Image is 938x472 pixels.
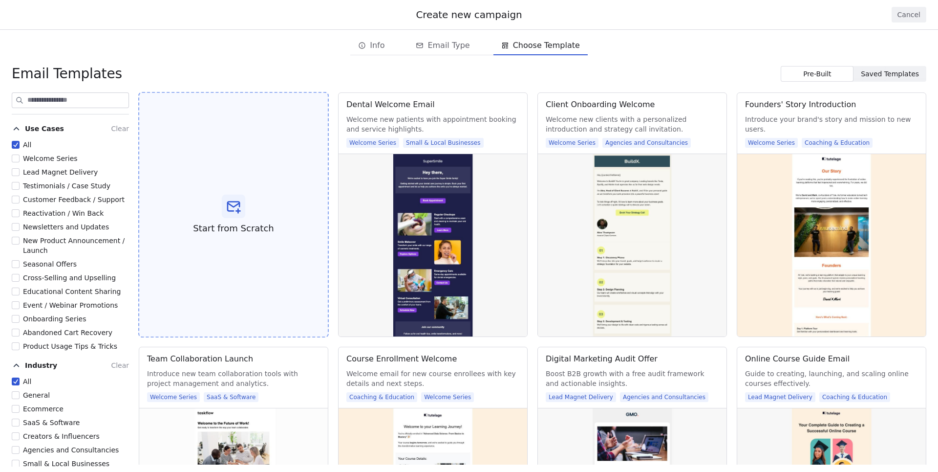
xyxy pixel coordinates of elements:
[12,195,20,204] button: Customer Feedback / Support
[12,357,129,377] button: IndustryClear
[745,369,918,388] span: Guide to creating, launching, and scaling online courses effectively.
[421,392,474,402] span: Welcome Series
[546,138,598,148] span: Welcome Series
[12,140,20,150] button: All
[346,353,457,365] div: Course Enrollment Welcome
[12,459,20,469] button: Small & Local Businesses
[12,341,20,351] button: Product Usage Tips & Tricks
[12,259,20,269] button: Seasonal Offers
[12,208,20,218] button: Reactivation / Win Back
[23,378,31,385] span: All
[23,223,109,231] span: Newsletters and Updates
[745,114,918,134] span: Introduce your brand's story and mission to new users.
[513,40,580,51] span: Choose Template
[12,140,129,351] div: Use CasesClear
[12,314,20,324] button: Onboarding Series
[745,353,850,365] div: Online Course Guide Email
[23,460,109,468] span: Small & Local Businesses
[25,124,64,134] span: Use Cases
[745,392,815,402] span: Lead Magnet Delivery
[23,288,121,295] span: Educational Content Sharing
[346,99,435,111] div: Dental Welcome Email
[12,65,122,83] span: Email Templates
[12,377,20,386] button: All
[23,391,50,399] span: General
[147,353,253,365] div: Team Collaboration Launch
[25,360,57,370] span: Industry
[12,431,20,441] button: Creators & Influencers
[546,392,616,402] span: Lead Magnet Delivery
[602,138,691,148] span: Agencies and Consultancies
[12,418,20,427] button: SaaS & Software
[23,405,64,413] span: Ecommerce
[892,7,926,22] button: Cancel
[23,141,31,149] span: All
[546,353,658,365] div: Digital Marketing Audit Offer
[620,392,708,402] span: Agencies and Consultancies
[346,369,519,388] span: Welcome email for new course enrollees with key details and next steps.
[23,168,98,176] span: Lead Magnet Delivery
[12,154,20,163] button: Welcome Series
[546,114,719,134] span: Welcome new clients with a personalized introduction and strategy call invitation.
[745,138,798,148] span: Welcome Series
[23,274,116,282] span: Cross-Selling and Upselling
[12,287,20,296] button: Educational Content Sharing
[12,328,20,337] button: Abandoned Cart Recovery
[346,114,519,134] span: Welcome new patients with appointment booking and service highlights.
[111,360,129,371] button: Clear
[802,138,873,148] span: Coaching & Education
[403,138,484,148] span: Small & Local Businesses
[12,404,20,414] button: Ecommerce
[23,182,110,190] span: Testimonials / Case Study
[23,196,125,203] span: Customer Feedback / Support
[147,369,320,388] span: Introduce new team collaboration tools with project management and analytics.
[12,445,20,455] button: Agencies and Consultancies
[427,40,469,51] span: Email Type
[745,99,856,111] div: Founders' Story Introduction
[861,69,919,79] span: Saved Templates
[346,392,417,402] span: Coaching & Education
[147,392,200,402] span: Welcome Series
[546,369,719,388] span: Boost B2B growth with a free audit framework and actionable insights.
[23,329,112,337] span: Abandoned Cart Recovery
[370,40,384,51] span: Info
[23,342,117,350] span: Product Usage Tips & Tricks
[23,209,104,217] span: Reactivation / Win Back
[111,123,129,135] button: Clear
[12,300,20,310] button: Event / Webinar Promotions
[546,99,655,111] div: Client Onboarding Welcome
[193,222,274,235] span: Start from Scratch
[23,315,86,323] span: Onboarding Series
[819,392,890,402] span: Coaching & Education
[12,273,20,283] button: Cross-Selling and Upselling
[23,237,125,254] span: New Product Announcement / Launch
[111,361,129,369] span: Clear
[12,8,926,22] div: Create new campaign
[12,167,20,177] button: Lead Magnet Delivery
[12,120,129,140] button: Use CasesClear
[23,260,77,268] span: Seasonal Offers
[12,236,20,246] button: New Product Announcement / Launch
[111,125,129,133] span: Clear
[23,155,78,162] span: Welcome Series
[12,390,20,400] button: General
[350,36,588,55] div: email creation steps
[12,222,20,232] button: Newsletters and Updates
[204,392,258,402] span: SaaS & Software
[346,138,399,148] span: Welcome Series
[23,446,119,454] span: Agencies and Consultancies
[23,301,118,309] span: Event / Webinar Promotions
[23,432,100,440] span: Creators & Influencers
[12,181,20,191] button: Testimonials / Case Study
[23,419,80,427] span: SaaS & Software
